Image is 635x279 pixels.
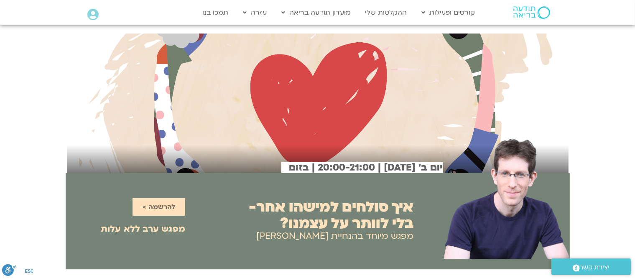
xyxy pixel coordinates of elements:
a: להרשמה > [133,198,185,216]
span: להרשמה > [143,203,175,211]
a: מועדון תודעה בריאה [277,5,355,21]
img: תודעה בריאה [513,6,550,19]
h2: מפגש ערב ללא עלות [101,224,185,234]
h2: יום ב׳ [DATE] | 20:00-21:00 | בזום [281,162,443,173]
h2: מפגש מיוחד בהנחיית [PERSON_NAME] [256,231,414,241]
a: עזרה [239,5,271,21]
h2: איך סולחים למישהו אחר- בלי לוותר על עצמנו? [249,199,414,232]
a: ההקלטות שלי [361,5,411,21]
a: קורסים ופעילות [418,5,479,21]
a: יצירת קשר [551,258,631,275]
a: תמכו בנו [198,5,232,21]
span: יצירת קשר [580,262,610,273]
